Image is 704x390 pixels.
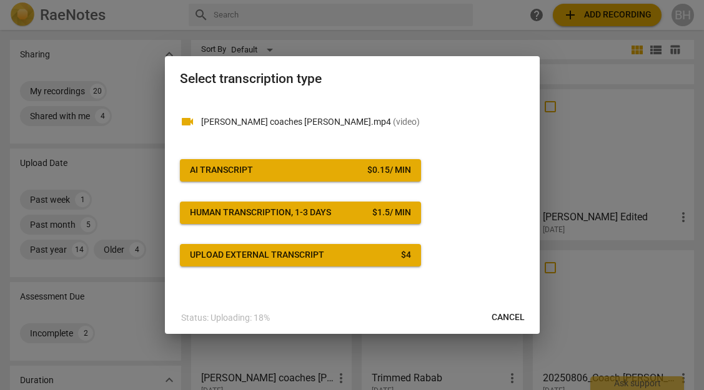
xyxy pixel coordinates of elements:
h2: Select transcription type [180,71,525,87]
button: Cancel [482,306,535,329]
div: $ 4 [401,249,411,261]
div: $ 0.15 / min [367,164,411,177]
button: Upload external transcript$4 [180,244,421,266]
span: videocam [180,114,195,129]
p: Amy coaches Debbie.mp4(video) [201,115,525,129]
div: Human transcription, 1-3 days [190,207,331,219]
button: Human transcription, 1-3 days$1.5/ min [180,202,421,224]
div: Upload external transcript [190,249,324,261]
button: AI Transcript$0.15/ min [180,159,421,182]
div: $ 1.5 / min [372,207,411,219]
p: Status: Uploading: 18% [181,311,270,324]
span: Cancel [492,311,525,324]
div: AI Transcript [190,164,253,177]
span: ( video ) [393,117,420,127]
